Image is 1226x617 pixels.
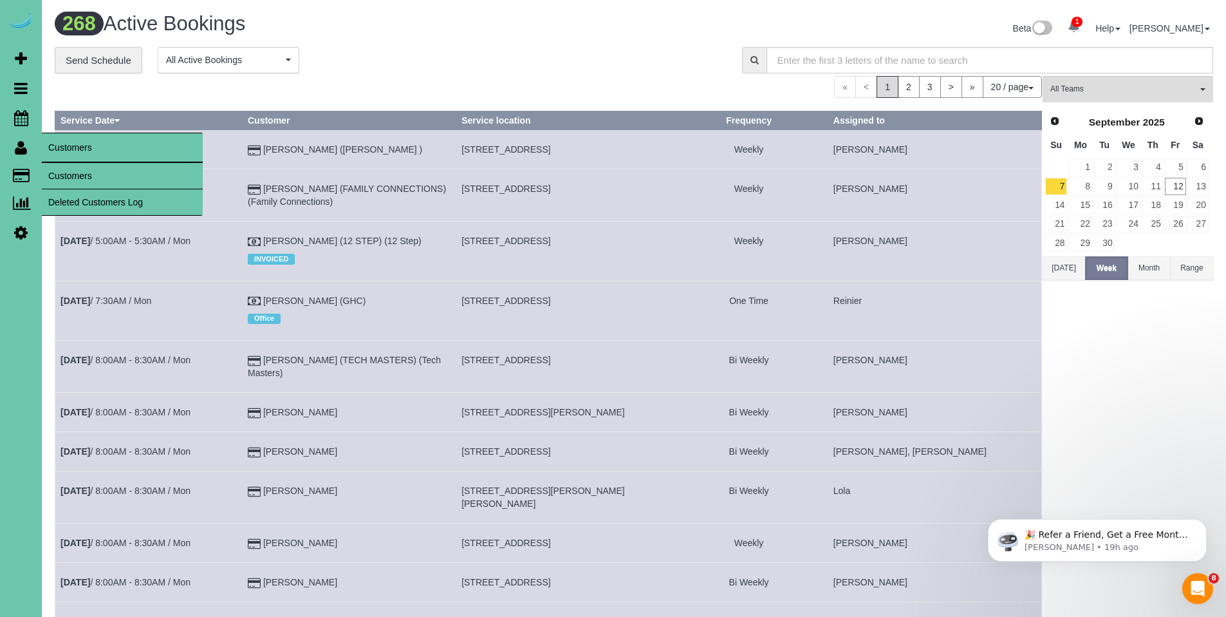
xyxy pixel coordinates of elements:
span: Tuesday [1099,140,1110,150]
b: [DATE] [60,407,90,417]
td: Service location [456,524,670,563]
td: Service location [456,222,670,281]
a: 1 [1068,159,1092,176]
th: Frequency [670,111,828,130]
span: [STREET_ADDRESS] [461,355,550,365]
a: [PERSON_NAME] [1129,23,1210,33]
h1: Active Bookings [55,13,624,35]
a: Customers [42,163,203,189]
a: 6 [1187,159,1209,176]
td: Customer [243,281,456,340]
td: Customer [243,169,456,222]
a: Deleted Customers Log [42,189,203,215]
i: Credit Card Payment [248,185,261,195]
b: [DATE] [60,446,90,457]
i: Credit Card Payment [248,579,261,588]
td: Assigned to [828,281,1041,340]
td: Frequency [670,432,828,471]
a: [DATE]/ 8:00AM - 8:30AM / Mon [60,538,190,548]
a: 9 [1094,178,1115,195]
td: Service location [456,341,670,393]
span: Customers [42,133,203,162]
td: Frequency [670,169,828,222]
button: Week [1085,256,1128,280]
td: Schedule date [55,563,243,602]
a: 19 [1165,196,1186,214]
td: Service location [456,393,670,432]
a: 2 [1094,159,1115,176]
a: 3 [1116,159,1140,176]
td: Assigned to [828,471,1041,524]
a: [DATE]/ 8:00AM - 8:30AM / Mon [60,577,190,587]
td: Assigned to [828,341,1041,393]
td: Customer [243,563,456,602]
td: Schedule date [55,393,243,432]
a: 4 [1142,159,1164,176]
a: [PERSON_NAME] (GHC) [263,296,366,306]
td: Assigned to [828,393,1041,432]
a: 22 [1068,216,1092,233]
td: Schedule date [55,341,243,393]
a: [PERSON_NAME] [263,486,337,496]
span: 8 [1209,573,1219,584]
td: Service location [456,563,670,602]
a: 11 [1142,178,1164,195]
i: Credit Card Payment [248,146,261,155]
a: 21 [1045,216,1067,233]
img: New interface [1031,21,1052,37]
a: [DATE]/ 7:30AM / Mon [60,296,151,306]
span: Saturday [1193,140,1203,150]
b: [DATE] [60,236,90,246]
span: Next [1194,116,1204,126]
td: Service location [456,471,670,524]
i: Credit Card Payment [248,448,261,457]
span: [STREET_ADDRESS] [461,144,550,155]
span: [STREET_ADDRESS] [461,538,550,548]
a: 29 [1068,234,1092,252]
td: Assigned to [828,222,1041,281]
span: Thursday [1147,140,1158,150]
a: 23 [1094,216,1115,233]
a: 17 [1116,196,1140,214]
a: [PERSON_NAME] (FAMILY CONNECTIONS) (Family Connections) [248,184,446,207]
a: Help [1095,23,1120,33]
th: Service location [456,111,670,130]
a: Beta [1013,23,1053,33]
a: 2 [898,76,920,98]
ul: Customers [42,162,203,216]
a: [PERSON_NAME] ([PERSON_NAME] ) [263,144,422,155]
a: 7 [1045,178,1067,195]
span: September [1089,117,1140,128]
th: Assigned to [828,111,1041,130]
ol: All Teams [1043,76,1213,96]
a: 14 [1045,196,1067,214]
span: Wednesday [1122,140,1135,150]
a: 12 [1165,178,1186,195]
a: 16 [1094,196,1115,214]
i: Check Payment [248,238,261,247]
i: Credit Card Payment [248,409,261,418]
td: Schedule date [55,524,243,563]
b: [DATE] [60,296,90,306]
button: All Active Bookings [158,47,299,73]
span: [STREET_ADDRESS] [461,577,550,587]
a: 26 [1165,216,1186,233]
td: Service location [456,432,670,471]
span: Office [248,314,281,324]
span: INVOICED [248,254,295,264]
td: Service location [456,130,670,169]
td: Frequency [670,281,828,340]
span: 268 [55,12,104,35]
td: Frequency [670,341,828,393]
a: [PERSON_NAME] [263,446,337,457]
a: 27 [1187,216,1209,233]
span: 2025 [1143,117,1165,128]
a: » [961,76,983,98]
td: Customer [243,222,456,281]
a: Automaid Logo [8,13,33,31]
a: [PERSON_NAME] [263,577,337,587]
b: [DATE] [60,577,90,587]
